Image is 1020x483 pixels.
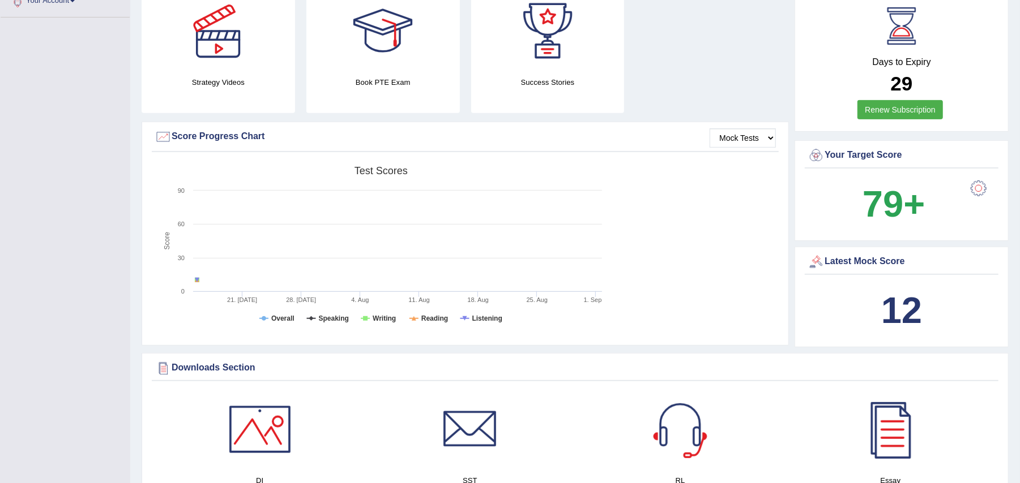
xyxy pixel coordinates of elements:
tspan: 1. Sep [584,296,602,303]
a: Renew Subscription [857,100,943,119]
tspan: 28. [DATE] [286,296,316,303]
text: 90 [178,187,185,194]
b: 12 [881,290,922,331]
div: Your Target Score [808,147,996,164]
h4: Days to Expiry [808,57,996,67]
text: 0 [181,288,185,295]
text: 60 [178,221,185,227]
tspan: Writing [373,314,396,322]
tspan: Test scores [355,165,408,176]
tspan: 25. Aug [527,296,548,303]
tspan: Listening [472,314,502,322]
b: 79+ [863,183,925,225]
div: Score Progress Chart [155,128,776,145]
tspan: 18. Aug [467,296,488,303]
tspan: 11. Aug [408,296,429,303]
tspan: Score [163,232,171,250]
h4: Book PTE Exam [306,76,460,88]
h4: Strategy Videos [142,76,295,88]
tspan: Reading [421,314,448,322]
h4: Success Stories [471,76,625,88]
tspan: Overall [271,314,295,322]
tspan: 4. Aug [351,296,369,303]
div: Downloads Section [155,360,996,377]
tspan: 21. [DATE] [227,296,257,303]
div: Latest Mock Score [808,253,996,270]
tspan: Speaking [319,314,349,322]
b: 29 [891,72,913,94]
text: 30 [178,255,185,261]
